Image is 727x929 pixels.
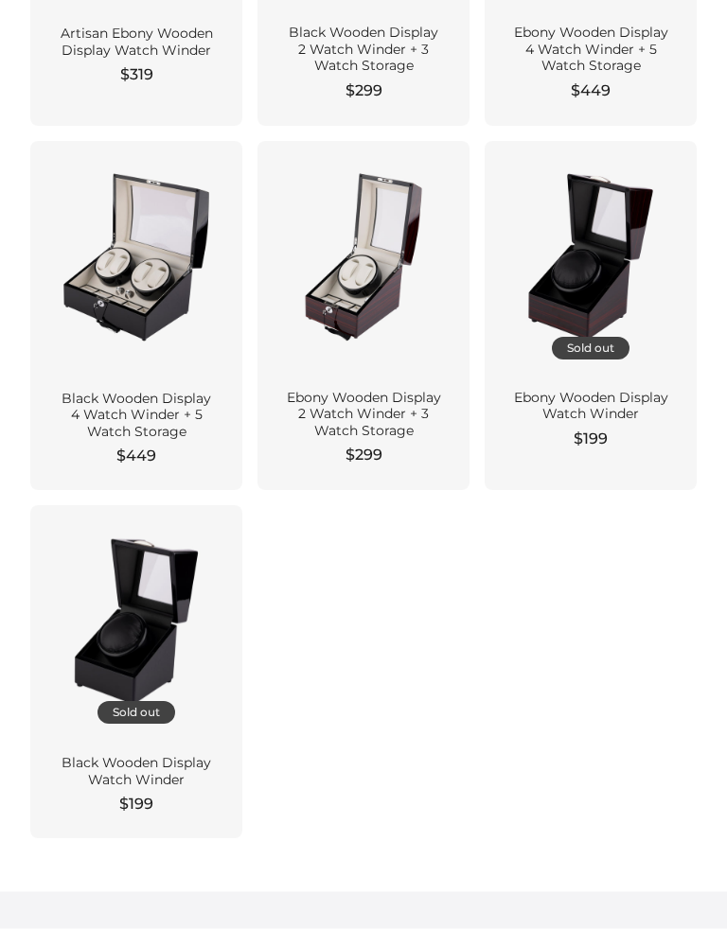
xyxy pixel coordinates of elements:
[346,80,382,103] span: $299
[53,26,220,59] div: Artisan Ebony Wooden Display Watch Winder
[571,80,611,103] span: $449
[120,63,153,86] span: $319
[53,755,220,788] div: Black Wooden Display Watch Winder
[116,445,156,467] span: $449
[507,26,674,76] div: Ebony Wooden Display 4 Watch Winder + 5 Watch Storage
[53,391,220,441] div: Black Wooden Display 4 Watch Winder + 5 Watch Storage
[507,391,674,424] div: Ebony Wooden Display Watch Winder
[280,26,447,76] div: Black Wooden Display 2 Watch Winder + 3 Watch Storage
[485,142,697,492] a: Sold out Ebony Wooden Display Watch Winder $199
[280,391,447,441] div: Ebony Wooden Display 2 Watch Winder + 3 Watch Storage
[30,506,242,839] a: Sold out Black Wooden Display Watch Winder $199
[119,793,153,815] span: $199
[574,429,608,451] span: $199
[257,142,470,492] a: Ebony Wooden Display 2 Watch Winder + 3 Watch Storage $299
[346,445,382,467] span: $299
[30,142,242,492] a: Black Wooden Display 4 Watch Winder + 5 Watch Storage $449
